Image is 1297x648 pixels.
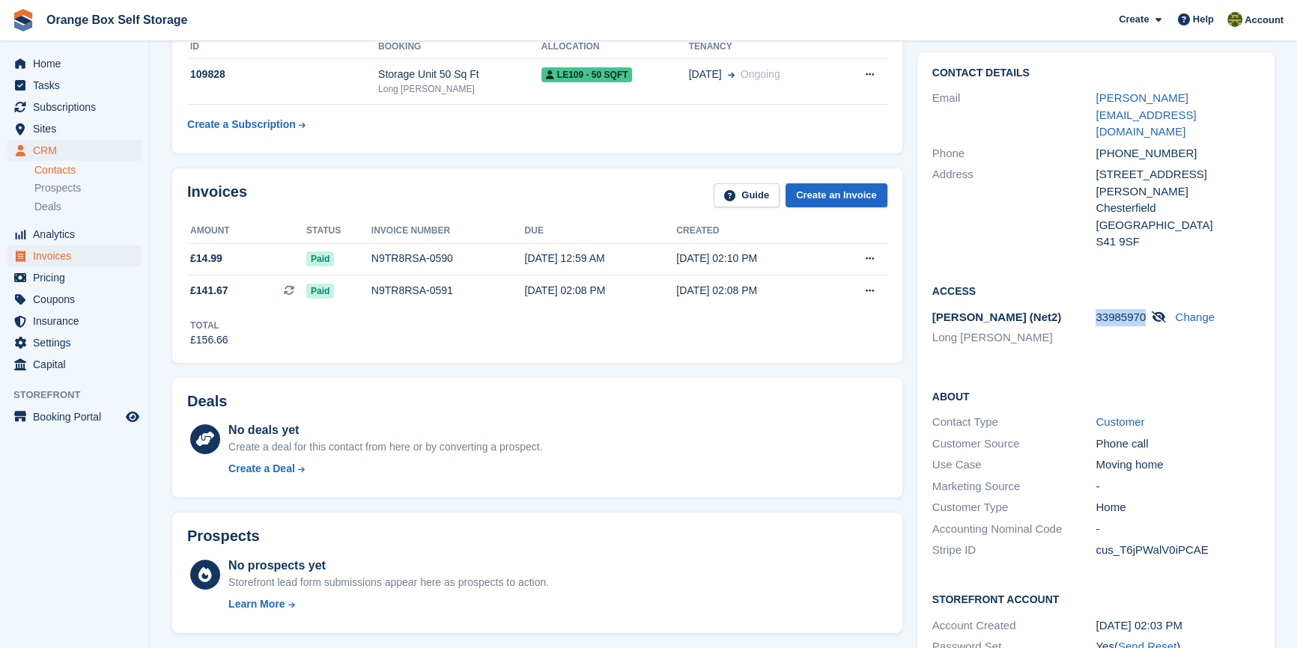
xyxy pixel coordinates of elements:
a: Prospects [34,180,142,196]
div: Moving home [1096,456,1260,474]
th: Allocation [541,35,689,59]
span: £14.99 [190,251,222,266]
a: Orange Box Self Storage [40,7,194,32]
a: menu [7,140,142,161]
span: Paid [306,251,334,266]
div: Stripe ID [932,542,1096,559]
th: Tenancy [689,35,836,59]
span: [PERSON_NAME] (Net2) [932,311,1062,323]
a: menu [7,245,142,266]
a: menu [7,118,142,139]
div: - [1096,478,1260,495]
div: Home [1096,499,1260,516]
div: N9TR8RSA-0590 [371,251,525,266]
span: Subscriptions [33,97,123,117]
div: Customer Source [932,435,1096,453]
div: Phone [932,145,1096,162]
a: [PERSON_NAME][EMAIL_ADDRESS][DOMAIN_NAME] [1096,91,1196,138]
span: CRM [33,140,123,161]
a: Customer [1096,415,1144,428]
div: 109828 [187,67,378,82]
h2: Contact Details [932,67,1260,79]
a: menu [7,354,142,375]
div: Marketing Source [932,478,1096,495]
span: £141.67 [190,283,228,299]
a: menu [7,224,142,245]
div: £156.66 [190,332,228,348]
div: [DATE] 02:03 PM [1096,617,1260,635]
div: Chesterfield [1096,200,1260,217]
a: Contacts [34,163,142,177]
div: [PHONE_NUMBER] [1096,145,1260,162]
a: menu [7,311,142,331]
th: Due [524,219,676,243]
div: Account Created [932,617,1096,635]
th: ID [187,35,378,59]
a: menu [7,332,142,353]
span: Capital [33,354,123,375]
span: 33985970 [1096,311,1146,323]
span: Settings [33,332,123,353]
div: Accounting Nominal Code [932,521,1096,538]
div: Contact Type [932,414,1096,431]
a: menu [7,406,142,427]
th: Amount [187,219,306,243]
div: [DATE] 02:10 PM [676,251,828,266]
div: Learn More [228,596,285,612]
div: Total [190,319,228,332]
div: S41 9SF [1096,233,1260,251]
span: Pricing [33,267,123,288]
div: - [1096,521,1260,538]
div: Storage Unit 50 Sq Ft [378,67,541,82]
div: Phone call [1096,435,1260,453]
h2: Invoices [187,183,247,208]
a: Preview store [124,408,142,426]
div: Create a Deal [228,461,295,477]
div: No deals yet [228,421,542,439]
li: Long [PERSON_NAME] [932,329,1096,346]
h2: About [932,388,1260,403]
a: Change [1175,311,1215,323]
th: Invoice number [371,219,525,243]
a: Create an Invoice [786,183,887,208]
a: Learn More [228,596,549,612]
h2: Deals [187,393,227,410]
span: Insurance [33,311,123,331]
a: Create a Subscription [187,111,306,138]
a: menu [7,267,142,288]
div: Create a Subscription [187,117,296,132]
span: [DATE] [689,67,722,82]
span: Tasks [33,75,123,96]
span: Coupons [33,289,123,310]
div: [GEOGRAPHIC_DATA] [1096,217,1260,234]
div: Customer Type [932,499,1096,516]
span: LE109 - 50 SQFT [541,67,633,82]
a: Guide [714,183,780,208]
img: stora-icon-8386f47178a22dfd0bd8f6a31ec36ba5ce8667c1dd55bd0f319d3a0aa187defe.svg [12,9,34,31]
div: [DATE] 02:08 PM [676,283,828,299]
div: Create a deal for this contact from here or by converting a prospect. [228,439,542,455]
a: menu [7,53,142,74]
a: menu [7,289,142,310]
th: Status [306,219,371,243]
span: Storefront [13,388,149,403]
div: Email [932,90,1096,141]
a: Create a Deal [228,461,542,477]
span: Account [1245,13,1284,28]
a: Deals [34,199,142,215]
div: N9TR8RSA-0591 [371,283,525,299]
div: [DATE] 02:08 PM [524,283,676,299]
h2: Access [932,283,1260,298]
span: Prospects [34,181,81,195]
span: Paid [306,284,334,299]
div: Use Case [932,456,1096,474]
a: menu [7,97,142,117]
div: Storefront lead form submissions appear here as prospects to action. [228,575,549,590]
span: Sites [33,118,123,139]
th: Booking [378,35,541,59]
div: [DATE] 12:59 AM [524,251,676,266]
span: Help [1193,12,1214,27]
span: Deals [34,200,61,214]
div: Address [932,166,1096,251]
span: Home [33,53,123,74]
